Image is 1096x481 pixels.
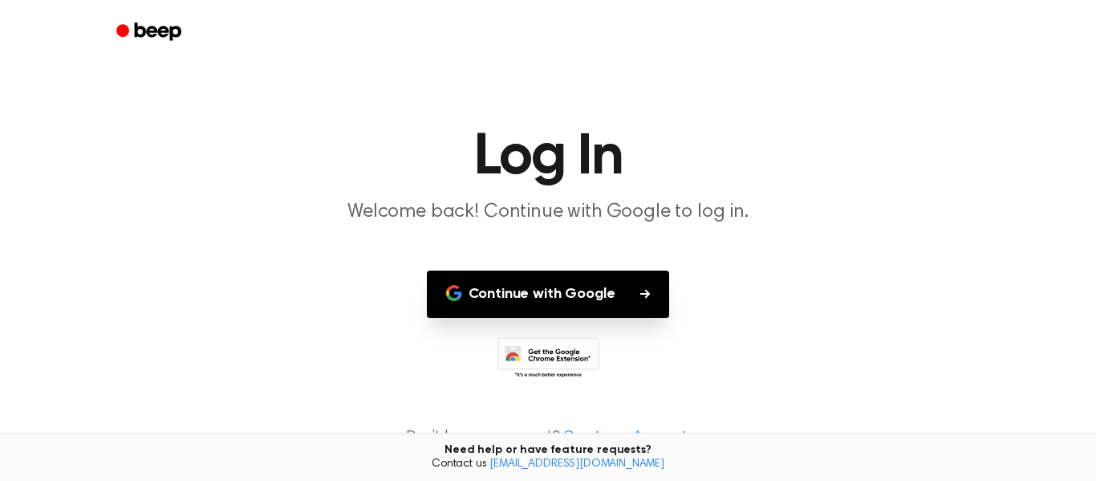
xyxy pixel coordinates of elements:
[563,426,687,448] a: Create an Account
[427,271,670,318] button: Continue with Google
[10,458,1086,472] span: Contact us
[19,426,1077,448] p: Don’t have an account?
[489,459,664,470] a: [EMAIL_ADDRESS][DOMAIN_NAME]
[240,199,856,226] p: Welcome back! Continue with Google to log in.
[105,17,196,48] a: Beep
[137,128,959,186] h1: Log In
